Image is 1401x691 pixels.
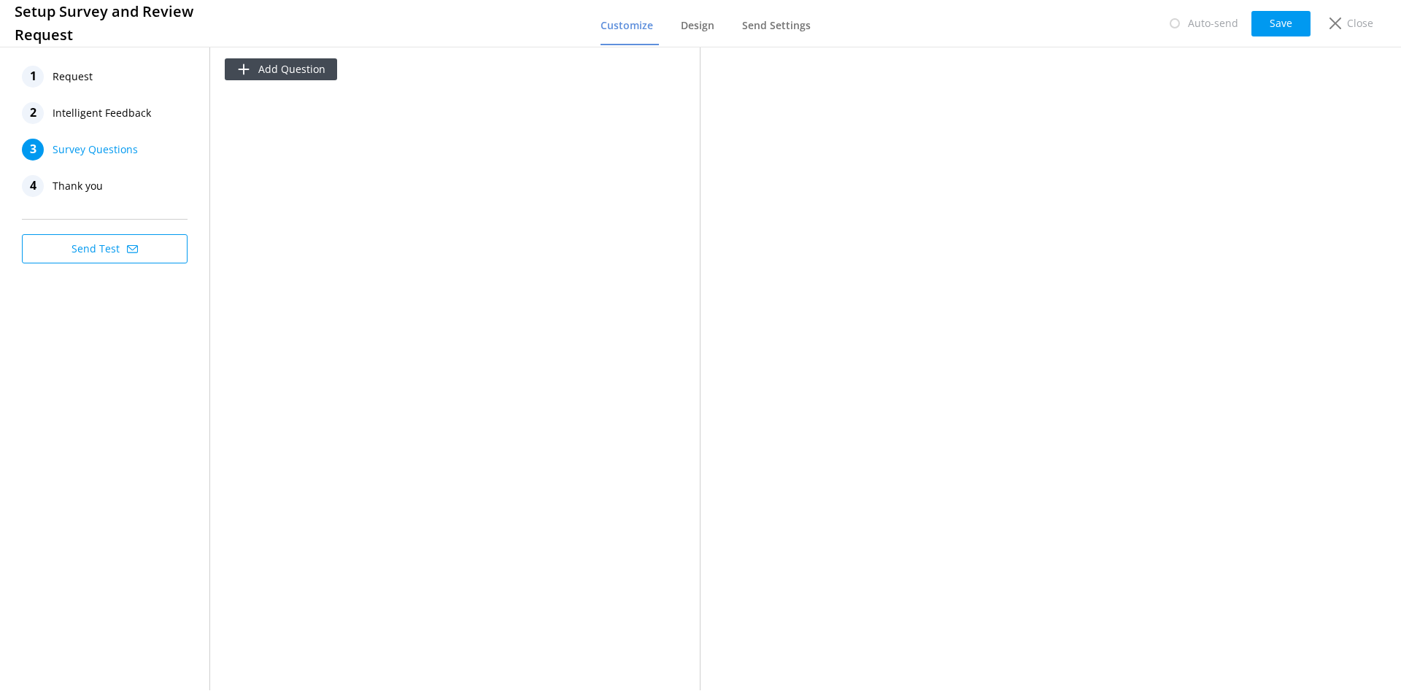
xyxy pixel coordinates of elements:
button: Send Test [22,234,188,263]
div: 3 [22,139,44,161]
span: Survey Questions [53,139,138,161]
span: Request [53,66,93,88]
span: Send Settings [742,18,811,33]
button: Add Question [225,58,337,80]
span: Intelligent Feedback [53,102,151,124]
button: Save [1251,11,1311,36]
p: Auto-send [1188,15,1238,31]
p: Close [1347,15,1373,31]
div: 4 [22,175,44,197]
div: 2 [22,102,44,124]
span: Customize [601,18,653,33]
span: Design [681,18,714,33]
div: 1 [22,66,44,88]
span: Thank you [53,175,103,197]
